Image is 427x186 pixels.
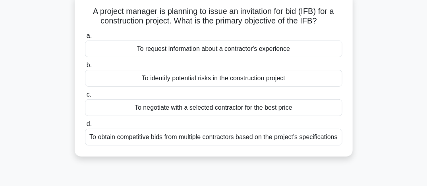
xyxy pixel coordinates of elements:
[85,129,342,145] div: To obtain competitive bids from multiple contractors based on the project's specifications
[87,62,92,68] span: b.
[85,99,342,116] div: To negotiate with a selected contractor for the best price
[84,6,343,26] h5: A project manager is planning to issue an invitation for bid (IFB) for a construction project. Wh...
[87,91,91,98] span: c.
[87,120,92,127] span: d.
[87,32,92,39] span: a.
[85,70,342,87] div: To identify potential risks in the construction project
[85,41,342,57] div: To request information about a contractor's experience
